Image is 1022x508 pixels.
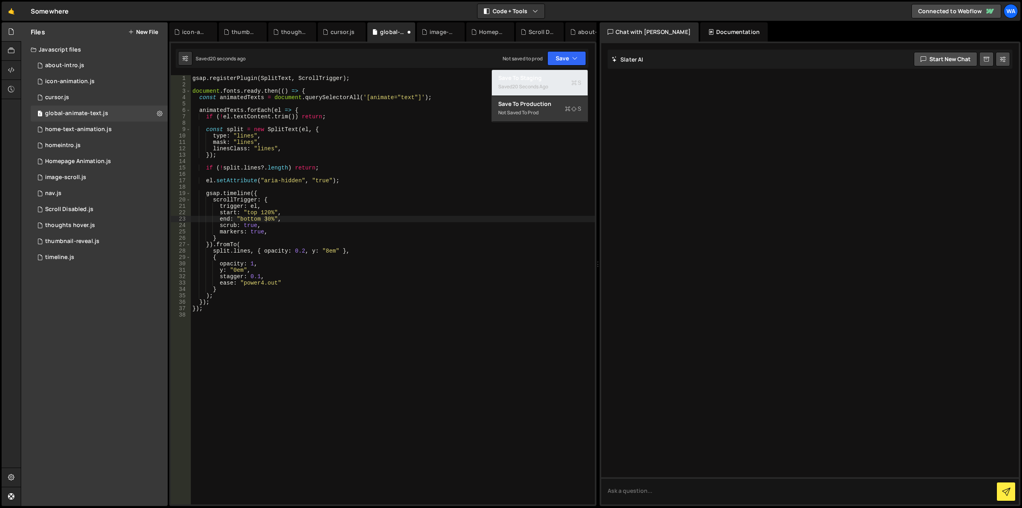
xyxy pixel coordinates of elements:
[171,235,191,241] div: 26
[171,158,191,165] div: 14
[171,273,191,280] div: 32
[31,28,45,36] h2: Files
[171,254,191,261] div: 29
[503,55,543,62] div: Not saved to prod
[380,28,406,36] div: global-animate-text.js
[171,248,191,254] div: 28
[171,82,191,88] div: 2
[38,111,42,118] span: 1
[171,94,191,101] div: 4
[171,241,191,248] div: 27
[171,197,191,203] div: 20
[430,28,455,36] div: image-scroll.js
[171,114,191,120] div: 7
[578,28,604,36] div: about-intro.js
[31,201,168,217] div: 16169/43484.js
[171,216,191,222] div: 23
[45,158,111,165] div: Homepage Animation.js
[498,100,581,108] div: Save to Production
[21,42,168,58] div: Javascript files
[45,254,74,261] div: timeline.js
[171,177,191,184] div: 17
[498,108,581,118] div: Not saved to prod
[171,229,191,235] div: 25
[571,79,581,87] span: S
[31,233,168,249] div: 16169/43943.js
[31,58,168,74] div: 16169/43473.js
[182,28,208,36] div: icon-animation.js
[491,70,588,122] div: Code + Tools
[31,153,168,169] div: 16169/43539.js
[911,4,1001,18] a: Connected to Webflow
[171,203,191,209] div: 21
[600,22,699,42] div: Chat with [PERSON_NAME]
[45,206,93,213] div: Scroll Disabled.js
[914,52,977,66] button: Start new chat
[45,222,95,229] div: thoughts hover.js
[1004,4,1018,18] a: Wa
[171,145,191,152] div: 12
[45,78,95,85] div: icon-animation.js
[171,107,191,114] div: 6
[31,122,168,137] div: 16169/43836.js
[171,299,191,305] div: 36
[477,4,545,18] button: Code + Tools
[171,120,191,126] div: 8
[171,101,191,107] div: 5
[45,126,112,133] div: home-text-animation.js
[45,174,86,181] div: image-scroll.js
[31,185,168,201] div: 16169/43960.js
[612,56,644,63] h2: Slater AI
[31,106,168,122] div: 16169/43896.js
[171,305,191,312] div: 37
[171,209,191,216] div: 22
[492,96,588,122] button: Save to ProductionS Not saved to prod
[171,190,191,197] div: 19
[2,2,21,21] a: 🤙
[171,184,191,190] div: 18
[196,55,246,62] div: Saved
[547,51,586,66] button: Save
[498,82,581,92] div: Saved
[31,90,168,106] div: 16169/43840.js
[45,62,84,69] div: about-intro.js
[171,152,191,158] div: 13
[45,94,69,101] div: cursor.js
[529,28,554,36] div: Scroll Disabled.js
[45,110,108,117] div: global-animate-text.js
[492,70,588,96] button: Save to StagingS Saved20 seconds ago
[31,137,168,153] div: 16169/43658.js
[210,55,246,62] div: 20 seconds ago
[512,83,548,90] div: 20 seconds ago
[171,312,191,318] div: 38
[331,28,355,36] div: cursor.js
[171,293,191,299] div: 35
[565,105,581,113] span: S
[31,74,168,90] div: 16169/45106.js
[171,139,191,145] div: 11
[498,74,581,82] div: Save to Staging
[171,133,191,139] div: 10
[45,190,61,197] div: nav.js
[171,75,191,82] div: 1
[700,22,768,42] div: Documentation
[171,222,191,229] div: 24
[171,126,191,133] div: 9
[171,261,191,267] div: 30
[31,217,168,233] div: 16169/43632.js
[171,286,191,293] div: 34
[128,29,158,35] button: New File
[45,238,99,245] div: thumbnail-reveal.js
[171,171,191,177] div: 16
[31,249,168,265] div: 16169/43650.js
[31,169,168,185] div: 16169/43492.js
[479,28,505,36] div: Homepage Animation.js
[281,28,307,36] div: thoughts hover.js
[232,28,257,36] div: thumbnail-reveal.js
[171,165,191,171] div: 15
[31,6,69,16] div: Somewhere
[171,88,191,94] div: 3
[45,142,81,149] div: homeintro.js
[171,267,191,273] div: 31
